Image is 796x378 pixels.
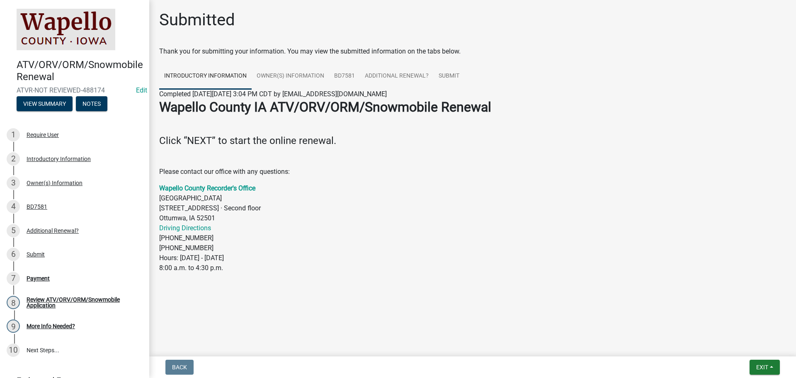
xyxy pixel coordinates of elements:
[27,156,91,162] div: Introductory Information
[159,135,786,147] h4: Click “NEXT” to start the online renewal.
[159,63,252,90] a: Introductory Information
[76,101,107,107] wm-modal-confirm: Notes
[434,63,464,90] a: Submit
[756,364,768,371] span: Exit
[329,63,360,90] a: BD7581
[136,86,147,94] wm-modal-confirm: Edit Application Number
[27,132,59,138] div: Require User
[27,228,79,234] div: Additional Renewal?
[159,90,387,98] span: Completed [DATE][DATE] 3:04 PM CDT by [EMAIL_ADDRESS][DOMAIN_NAME]
[159,167,786,177] p: Please contact our office with any questions:
[17,59,143,83] h4: ATV/ORV/ORM/Snowmobile Renewal
[76,96,107,111] button: Notes
[7,319,20,333] div: 9
[27,323,75,329] div: More Info Needed?
[27,251,45,257] div: Submit
[136,86,147,94] a: Edit
[7,128,20,141] div: 1
[159,46,786,56] div: Thank you for submitting your information. You may view the submitted information on the tabs below.
[7,152,20,166] div: 2
[172,364,187,371] span: Back
[7,248,20,261] div: 6
[360,63,434,90] a: Additional Renewal?
[159,10,235,30] h1: Submitted
[17,101,73,107] wm-modal-confirm: Summary
[27,204,47,210] div: BD7581
[17,9,115,50] img: Wapello County, Iowa
[7,224,20,237] div: 5
[159,224,211,232] a: Driving Directions
[17,96,73,111] button: View Summary
[159,184,255,192] a: Wapello County Recorder's Office
[7,344,20,357] div: 10
[7,296,20,309] div: 8
[252,63,329,90] a: Owner(s) Information
[159,99,491,115] strong: Wapello County IA ATV/ORV/ORM/Snowmobile Renewal
[17,86,133,94] span: ATVR-NOT REVIEWED-488174
[159,183,786,273] p: [GEOGRAPHIC_DATA] [STREET_ADDRESS] · Second floor Ottumwa, IA 52501 [PHONE_NUMBER] [PHONE_NUMBER]...
[27,297,136,308] div: Review ATV/ORV/ORM/Snowmobile Application
[7,272,20,285] div: 7
[27,180,83,186] div: Owner(s) Information
[27,276,50,281] div: Payment
[7,200,20,213] div: 4
[165,360,194,375] button: Back
[7,176,20,190] div: 3
[750,360,780,375] button: Exit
